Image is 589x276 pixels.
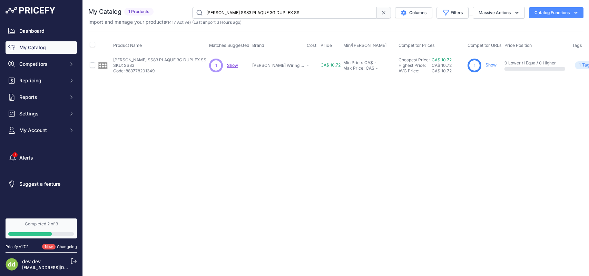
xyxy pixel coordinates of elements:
[88,19,242,25] p: Import and manage your products
[113,43,142,48] span: Product Name
[399,57,430,62] a: Cheapest Price:
[529,7,583,18] button: Catalog Functions
[19,94,65,101] span: Reports
[485,62,497,68] a: Show
[307,62,309,68] span: -
[373,60,376,65] div: -
[432,57,452,62] a: CA$ 10.72
[6,25,77,210] nav: Sidebar
[252,63,304,68] p: [PERSON_NAME] Wiring [PERSON_NAME]
[473,7,525,19] button: Massive Actions
[395,7,432,18] button: Columns
[6,41,77,54] a: My Catalog
[19,110,65,117] span: Settings
[6,58,77,70] button: Competitors
[8,221,74,227] div: Completed 2 of 3
[523,60,537,65] a: 1 Equal
[88,7,121,17] h2: My Catalog
[343,43,387,48] span: Min/[PERSON_NAME]
[113,68,206,74] p: Code: 883778201349
[321,62,341,68] span: CA$ 10.72
[19,127,65,134] span: My Account
[22,265,94,270] a: [EMAIL_ADDRESS][DOMAIN_NAME]
[432,68,465,74] div: CA$ 10.72
[124,8,154,16] span: 1 Products
[19,61,65,68] span: Competitors
[192,7,377,19] input: Search
[504,60,565,66] p: 0 Lower / / 0 Higher
[366,65,374,71] div: CA$
[6,218,77,238] a: Completed 2 of 3
[227,63,238,68] a: Show
[504,43,532,48] span: Price Position
[474,62,475,69] span: 1
[6,124,77,136] button: My Account
[343,60,363,65] div: Min Price:
[364,60,373,65] div: CA$
[209,43,249,48] span: Matches Suggested
[19,77,65,84] span: Repricing
[307,43,318,48] button: Cost
[6,244,29,250] div: Pricefy v1.7.2
[321,43,333,48] button: Price
[468,43,502,48] span: Competitor URLs
[6,7,55,14] img: Pricefy Logo
[572,43,582,48] span: Tags
[6,178,77,190] a: Suggest a feature
[321,43,332,48] span: Price
[192,20,242,25] span: (Last import 3 Hours ago)
[167,20,189,25] a: 1417 Active
[113,57,206,63] p: [PERSON_NAME] SS83 PLAQUE 3G DUPLEX SS
[579,62,581,69] span: 1
[166,20,191,25] span: ( )
[6,152,77,164] a: Alerts
[399,68,432,74] div: AVG Price:
[22,258,41,264] a: dev dev
[374,65,378,71] div: -
[6,108,77,120] button: Settings
[113,63,206,68] p: SKU: SS83
[6,25,77,37] a: Dashboard
[252,43,264,48] span: Brand
[57,244,77,249] a: Changelog
[307,43,316,48] span: Cost
[436,7,469,19] button: Filters
[42,244,56,250] span: New
[343,65,364,71] div: Max Price:
[215,62,217,69] span: 1
[6,74,77,87] button: Repricing
[399,43,435,48] span: Competitor Prices
[399,63,432,68] div: Highest Price:
[432,63,452,68] span: CA$ 10.72
[6,91,77,103] button: Reports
